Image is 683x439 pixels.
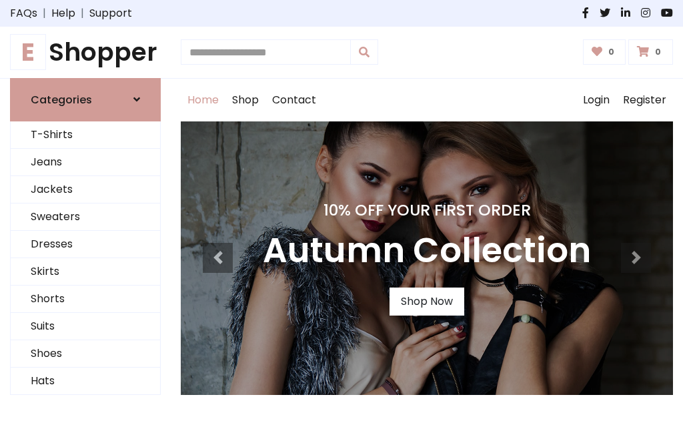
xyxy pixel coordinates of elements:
a: Login [576,79,616,121]
a: Jackets [11,176,160,203]
a: Home [181,79,225,121]
span: | [75,5,89,21]
a: Shorts [11,286,160,313]
a: 0 [583,39,626,65]
a: Shoes [11,340,160,368]
a: Categories [10,78,161,121]
a: Help [51,5,75,21]
a: Contact [265,79,323,121]
span: 0 [652,46,664,58]
a: Shop [225,79,265,121]
span: 0 [605,46,618,58]
span: E [10,34,46,70]
a: EShopper [10,37,161,67]
a: FAQs [10,5,37,21]
h4: 10% Off Your First Order [263,201,591,220]
a: Support [89,5,132,21]
a: Hats [11,368,160,395]
h3: Autumn Collection [263,230,591,272]
a: Dresses [11,231,160,258]
h1: Shopper [10,37,161,67]
a: Jeans [11,149,160,176]
a: Suits [11,313,160,340]
a: Shop Now [390,288,464,316]
a: Register [616,79,673,121]
h6: Categories [31,93,92,106]
a: Skirts [11,258,160,286]
a: Sweaters [11,203,160,231]
a: T-Shirts [11,121,160,149]
a: 0 [628,39,673,65]
span: | [37,5,51,21]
